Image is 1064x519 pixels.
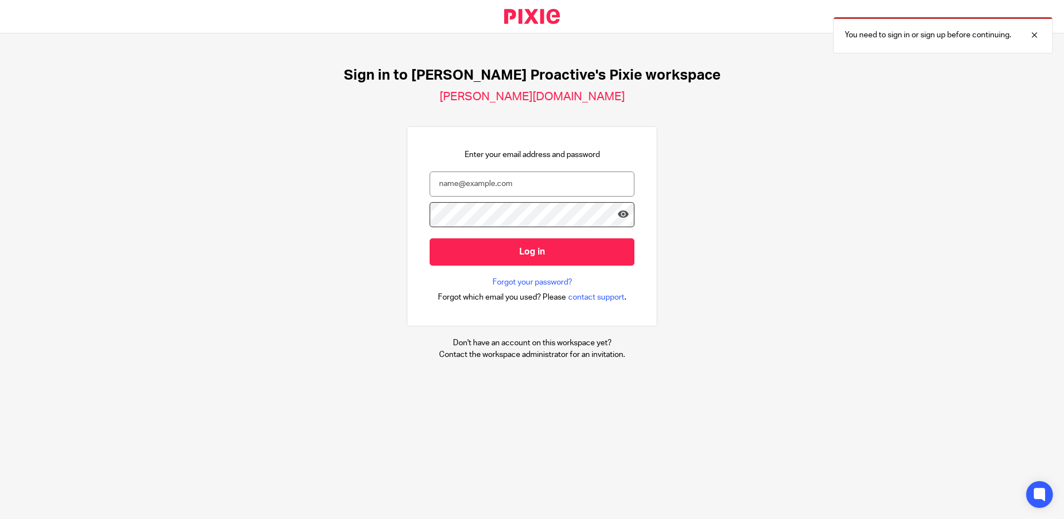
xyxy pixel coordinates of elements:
[430,238,634,266] input: Log in
[465,149,600,160] p: Enter your email address and password
[344,67,721,84] h1: Sign in to [PERSON_NAME] Proactive's Pixie workspace
[568,292,624,303] span: contact support
[845,30,1011,41] p: You need to sign in or sign up before continuing.
[439,337,625,349] p: Don't have an account on this workspace yet?
[492,277,572,288] a: Forgot your password?
[430,172,634,197] input: name@example.com
[438,292,566,303] span: Forgot which email you used? Please
[438,291,627,303] div: .
[440,90,625,104] h2: [PERSON_NAME][DOMAIN_NAME]
[439,349,625,360] p: Contact the workspace administrator for an invitation.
